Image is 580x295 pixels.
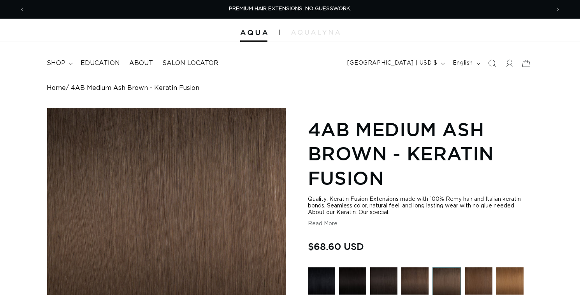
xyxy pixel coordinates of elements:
span: Education [81,59,120,67]
img: 1B Soft Black - Keratin Fusion [370,267,397,295]
nav: breadcrumbs [47,84,533,92]
img: aqualyna.com [291,30,340,35]
a: Salon Locator [158,54,223,72]
span: 4AB Medium Ash Brown - Keratin Fusion [71,84,199,92]
a: Home [47,84,66,92]
a: About [125,54,158,72]
span: shop [47,59,65,67]
button: [GEOGRAPHIC_DATA] | USD $ [343,56,448,71]
img: 4 Medium Brown - Keratin Fusion [465,267,492,295]
img: 6 Light Brown - Keratin Fusion [496,267,524,295]
a: Education [76,54,125,72]
button: Next announcement [549,2,566,17]
span: [GEOGRAPHIC_DATA] | USD $ [347,59,438,67]
img: 1N Natural Black - Keratin Fusion [339,267,366,295]
img: 2 Dark Brown - Keratin Fusion [401,267,429,295]
h1: 4AB Medium Ash Brown - Keratin Fusion [308,117,533,190]
img: 1 Black - Keratin Fusion [308,267,335,295]
button: English [448,56,483,71]
summary: shop [42,54,76,72]
button: Previous announcement [14,2,31,17]
span: Salon Locator [162,59,218,67]
button: Read More [308,221,337,227]
div: Quality: Keratin Fusion Extensions made with 100% Remy hair and Italian keratin bonds. Seamless c... [308,196,533,216]
span: $68.60 USD [308,239,364,254]
summary: Search [483,55,501,72]
span: English [453,59,473,67]
span: About [129,59,153,67]
img: Aqua Hair Extensions [240,30,267,35]
span: PREMIUM HAIR EXTENSIONS. NO GUESSWORK. [229,6,351,11]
